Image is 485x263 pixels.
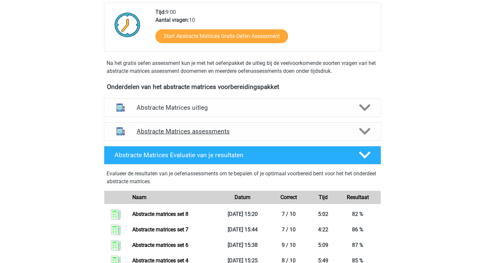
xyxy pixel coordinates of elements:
[114,151,348,159] h4: Abstracte Matrices Evaluatie van je resultaten
[155,9,166,15] b: Tijd:
[132,211,188,217] a: Abstracte matrices set 8
[312,193,335,201] div: Tijd
[107,170,378,186] p: Evalueer de resultaten van je oefenassessments om te bepalen of je optimaal voorbereid bent voor ...
[155,29,288,43] a: Start Abstracte Matrices Gratis Oefen Assessment
[150,8,380,51] div: 9:00 10
[219,193,266,201] div: Datum
[111,8,144,41] img: Klok
[112,99,129,116] img: abstracte matrices uitleg
[266,193,312,201] div: Correct
[137,128,348,135] h4: Abstracte Matrices assessments
[132,226,188,233] a: Abstracte matrices set 7
[112,123,129,140] img: abstracte matrices assessments
[101,146,384,164] a: Abstracte Matrices Evaluatie van je resultaten
[104,59,381,75] div: Na het gratis oefen assessment kun je met het oefenpakket de uitleg bij de veelvoorkomende soorte...
[127,193,219,201] div: Naam
[155,17,189,23] b: Aantal vragen:
[335,193,381,201] div: Resultaat
[107,83,378,91] h4: Onderdelen van het abstracte matrices voorbereidingspakket
[132,242,188,248] a: Abstracte matrices set 6
[101,122,384,141] a: assessments Abstracte Matrices assessments
[101,99,384,117] a: uitleg Abstracte Matrices uitleg
[137,104,348,111] h4: Abstracte Matrices uitleg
